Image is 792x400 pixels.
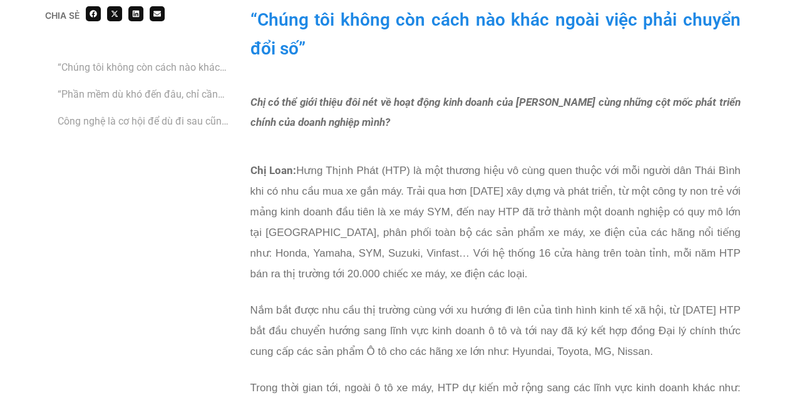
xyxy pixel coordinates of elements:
div: Share on facebook [86,6,101,21]
div: Share on email [150,6,165,21]
div: Share on linkedin [128,6,143,21]
a: Công nghệ là cơ hội để dù đi sau cũng có thể “đuổi kịp, tiến cùng” [58,113,231,129]
span: Hưng Thịnh Phát (HTP) là một thương hiệu vô cùng quen thuộc với mỗi người dân Thái Bình khi có nh... [250,164,741,279]
span: Nắm bắt được nhu cầu thị trường cùng với xu hướng đi lên của tình hình kinh tế xã hội, từ [DATE] ... [250,304,741,357]
a: “Chúng tôi không còn cách nào khác ngoài việc phải chuyển đổi số” [58,59,231,75]
strong: Chị có thể giới thiệu đôi nét về hoạt động kinh doanh của [PERSON_NAME] cùng những cột mốc phát t... [250,95,741,128]
div: Share on x-twitter [107,6,122,21]
a: “Phần mềm dù khó đến đâu, chỉ cần học thì sẽ làm được” [58,86,231,102]
div: Chia sẻ [45,11,80,20]
h2: “Chúng tôi không còn cách nào khác ngoài việc phải chuyển đổi số” [250,6,741,63]
strong: Chị Loan: [250,163,297,176]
